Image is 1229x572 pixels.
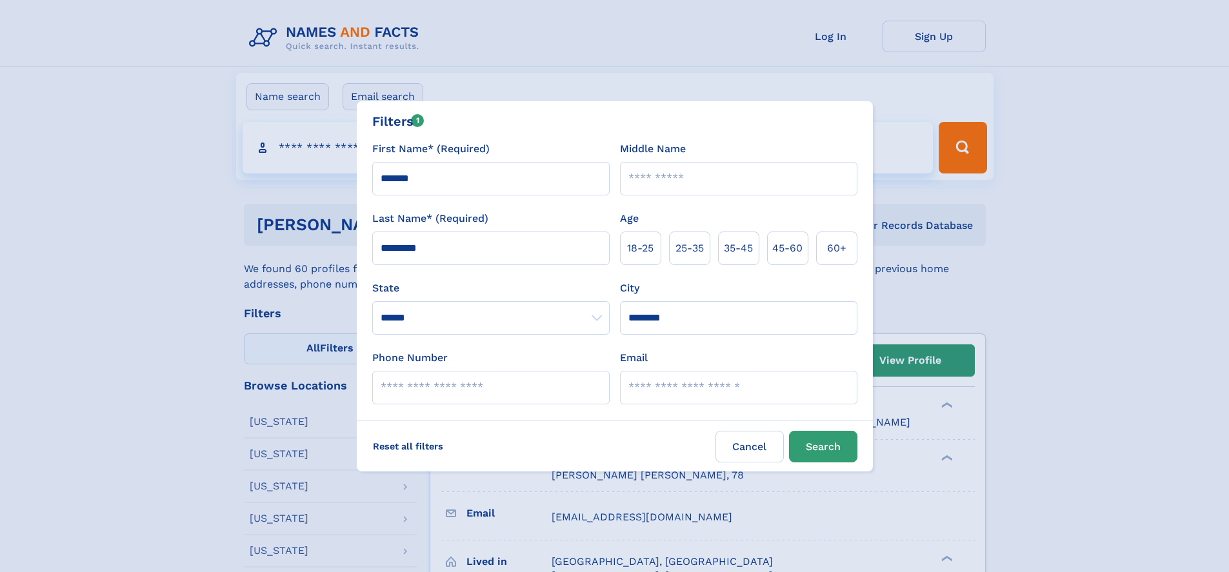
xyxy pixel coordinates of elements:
[372,112,425,131] div: Filters
[372,211,488,226] label: Last Name* (Required)
[620,350,648,366] label: Email
[789,431,857,462] button: Search
[827,241,846,256] span: 60+
[675,241,704,256] span: 25‑35
[365,431,452,462] label: Reset all filters
[620,281,639,296] label: City
[372,141,490,157] label: First Name* (Required)
[372,350,448,366] label: Phone Number
[620,211,639,226] label: Age
[620,141,686,157] label: Middle Name
[772,241,803,256] span: 45‑60
[372,281,610,296] label: State
[715,431,784,462] label: Cancel
[627,241,654,256] span: 18‑25
[724,241,753,256] span: 35‑45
